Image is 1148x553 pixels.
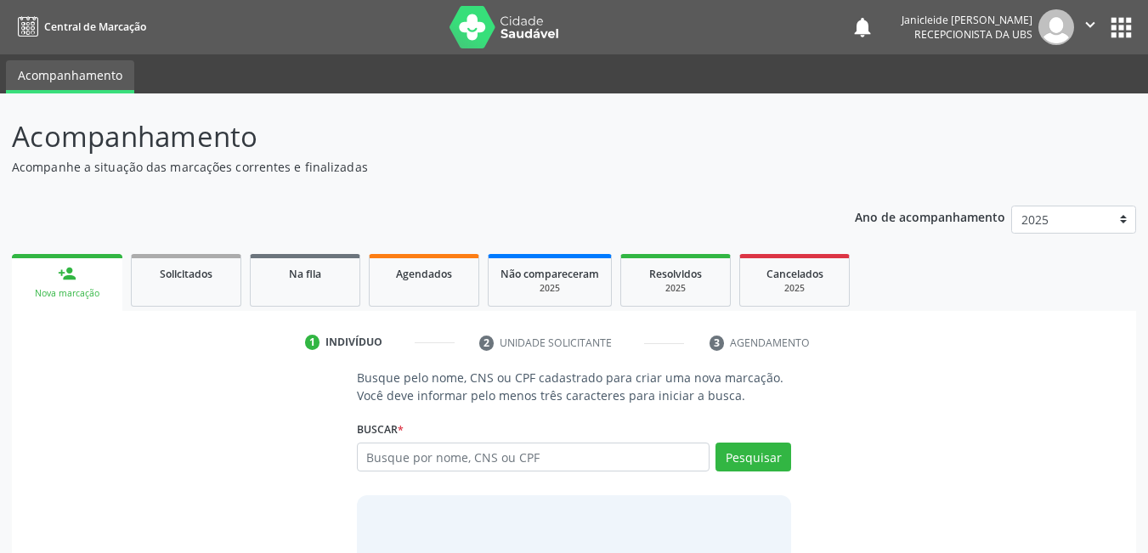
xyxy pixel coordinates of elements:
[500,282,599,295] div: 2025
[902,13,1032,27] div: Janicleide [PERSON_NAME]
[325,335,382,350] div: Indivíduo
[357,416,404,443] label: Buscar
[12,158,799,176] p: Acompanhe a situação das marcações correntes e finalizadas
[766,267,823,281] span: Cancelados
[44,20,146,34] span: Central de Marcação
[305,335,320,350] div: 1
[6,60,134,93] a: Acompanhamento
[500,267,599,281] span: Não compareceram
[396,267,452,281] span: Agendados
[1074,9,1106,45] button: 
[160,267,212,281] span: Solicitados
[1081,15,1100,34] i: 
[1106,13,1136,42] button: apps
[1038,9,1074,45] img: img
[24,287,110,300] div: Nova marcação
[851,15,874,39] button: notifications
[58,264,76,283] div: person_add
[649,267,702,281] span: Resolvidos
[12,116,799,158] p: Acompanhamento
[752,282,837,295] div: 2025
[357,369,792,404] p: Busque pelo nome, CNS ou CPF cadastrado para criar uma nova marcação. Você deve informar pelo men...
[357,443,710,471] input: Busque por nome, CNS ou CPF
[12,13,146,41] a: Central de Marcação
[914,27,1032,42] span: Recepcionista da UBS
[715,443,791,471] button: Pesquisar
[289,267,321,281] span: Na fila
[633,282,718,295] div: 2025
[855,206,1005,227] p: Ano de acompanhamento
